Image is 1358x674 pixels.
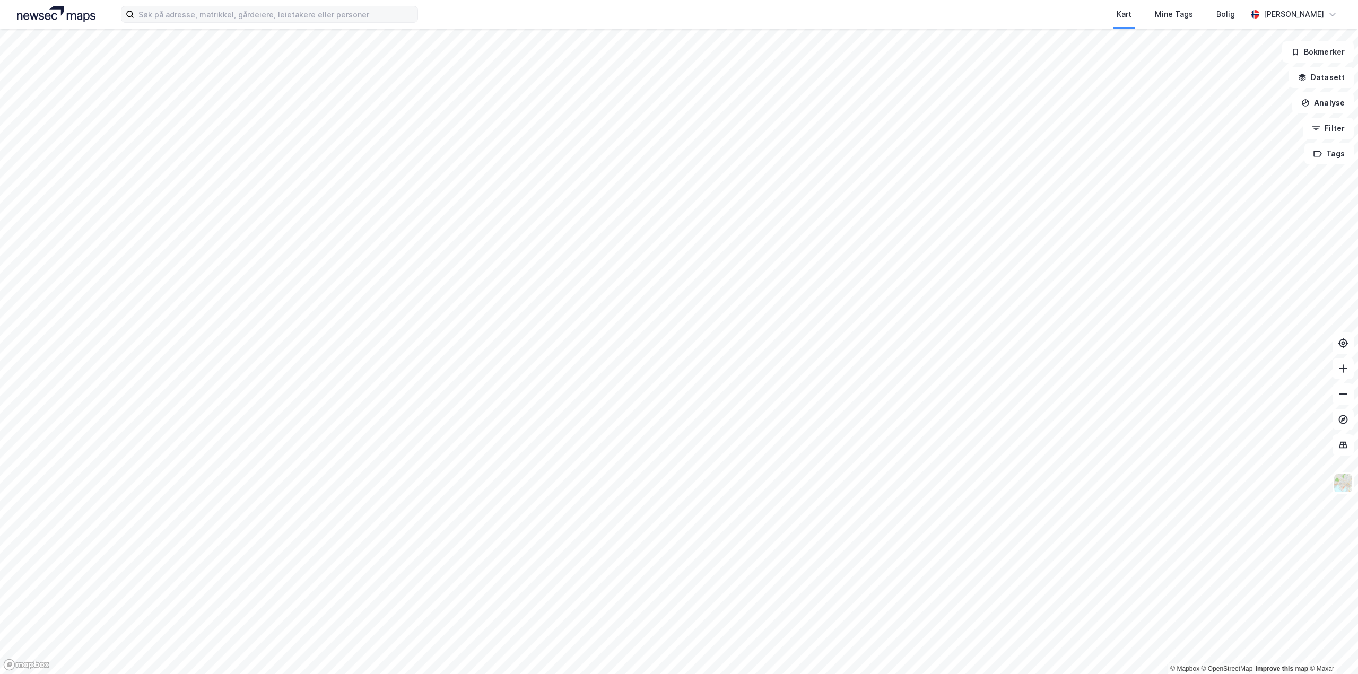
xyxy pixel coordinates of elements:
[1303,118,1354,139] button: Filter
[17,6,95,22] img: logo.a4113a55bc3d86da70a041830d287a7e.svg
[1282,41,1354,63] button: Bokmerker
[1117,8,1131,21] div: Kart
[134,6,417,22] input: Søk på adresse, matrikkel, gårdeiere, leietakere eller personer
[1289,67,1354,88] button: Datasett
[1256,665,1308,672] a: Improve this map
[1333,473,1353,493] img: Z
[1264,8,1324,21] div: [PERSON_NAME]
[1305,623,1358,674] div: Kontrollprogram for chat
[1292,92,1354,113] button: Analyse
[1305,623,1358,674] iframe: Chat Widget
[1155,8,1193,21] div: Mine Tags
[3,659,50,671] a: Mapbox homepage
[1170,665,1199,672] a: Mapbox
[1202,665,1253,672] a: OpenStreetMap
[1304,143,1354,164] button: Tags
[1216,8,1235,21] div: Bolig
